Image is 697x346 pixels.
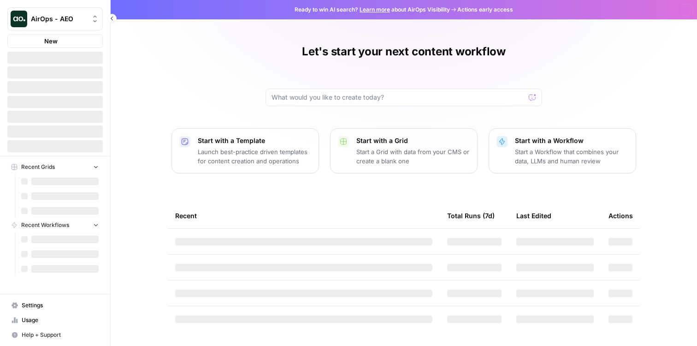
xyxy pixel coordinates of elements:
[175,203,432,228] div: Recent
[7,34,103,48] button: New
[7,160,103,174] button: Recent Grids
[44,36,58,46] span: New
[22,301,99,310] span: Settings
[515,147,628,166] p: Start a Workflow that combines your data, LLMs and human review
[7,298,103,313] a: Settings
[171,128,319,173] button: Start with a TemplateLaunch best-practice driven templates for content creation and operations
[457,6,513,14] span: Actions early access
[7,218,103,232] button: Recent Workflows
[330,128,478,173] button: Start with a GridStart a Grid with data from your CMS or create a blank one
[489,128,636,173] button: Start with a WorkflowStart a Workflow that combines your data, LLMs and human review
[302,44,506,59] h1: Let's start your next content workflow
[7,313,103,328] a: Usage
[272,93,525,102] input: What would you like to create today?
[21,163,55,171] span: Recent Grids
[515,136,628,145] p: Start with a Workflow
[7,7,103,30] button: Workspace: AirOps - AEO
[295,6,450,14] span: Ready to win AI search? about AirOps Visibility
[22,316,99,324] span: Usage
[356,136,470,145] p: Start with a Grid
[21,221,69,229] span: Recent Workflows
[516,203,551,228] div: Last Edited
[22,331,99,339] span: Help + Support
[198,136,311,145] p: Start with a Template
[360,6,390,13] a: Learn more
[198,147,311,166] p: Launch best-practice driven templates for content creation and operations
[31,14,87,24] span: AirOps - AEO
[7,328,103,342] button: Help + Support
[447,203,495,228] div: Total Runs (7d)
[608,203,633,228] div: Actions
[11,11,27,27] img: AirOps - AEO Logo
[356,147,470,166] p: Start a Grid with data from your CMS or create a blank one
